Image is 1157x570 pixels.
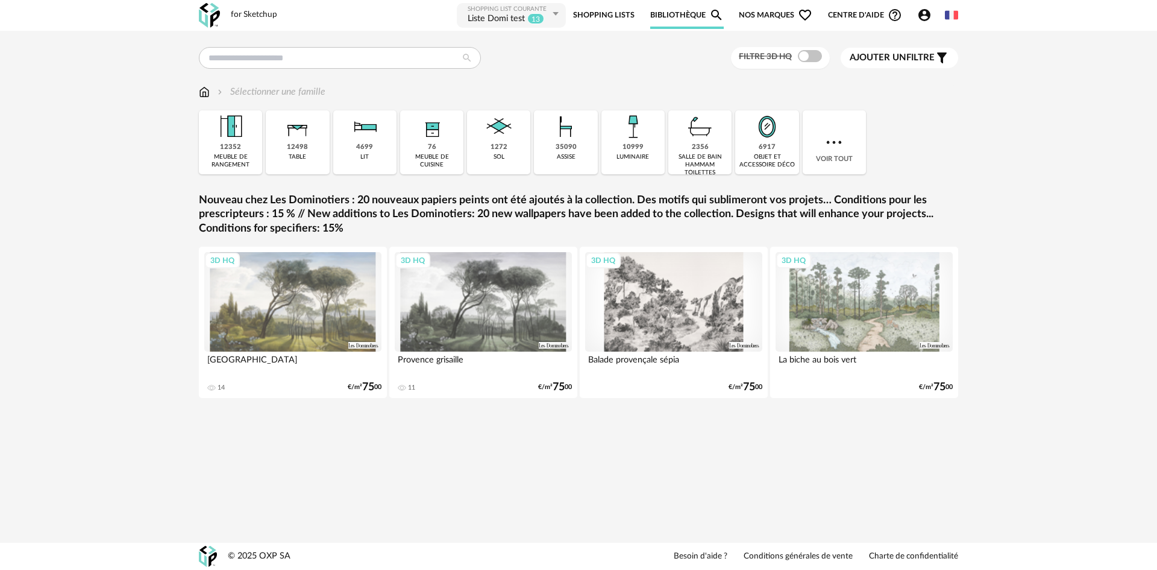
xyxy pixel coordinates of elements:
div: 3D HQ [205,253,240,268]
sup: 13 [527,13,544,24]
div: Voir tout [803,110,866,174]
div: 76 [428,143,436,152]
div: 3D HQ [586,253,621,268]
div: €/m² 00 [729,383,762,391]
div: 1272 [491,143,507,152]
div: 3D HQ [776,253,811,268]
a: Nouveau chez Les Dominotiers : 20 nouveaux papiers peints ont été ajoutés à la collection. Des mo... [199,194,958,236]
img: svg+xml;base64,PHN2ZyB3aWR0aD0iMTYiIGhlaWdodD0iMTciIHZpZXdCb3g9IjAgMCAxNiAxNyIgZmlsbD0ibm9uZSIgeG... [199,85,210,99]
a: Conditions générales de vente [744,551,853,562]
div: 35090 [556,143,577,152]
div: assise [557,153,575,161]
span: Ajouter un [850,53,906,62]
div: €/m² 00 [538,383,572,391]
div: 14 [218,384,225,392]
div: luminaire [616,153,649,161]
a: Charte de confidentialité [869,551,958,562]
div: for Sketchup [231,10,277,21]
img: OXP [199,546,217,567]
img: Miroir.png [751,110,783,143]
span: Nos marques [739,2,812,29]
a: 3D HQ La biche au bois vert €/m²7500 [770,247,958,398]
div: 10999 [622,143,644,152]
div: 12498 [287,143,308,152]
a: 3D HQ Provence grisaille 11 €/m²7500 [389,247,577,398]
img: more.7b13dc1.svg [823,131,845,153]
div: Balade provençale sépia [585,352,762,376]
div: lit [360,153,369,161]
div: 6917 [759,143,776,152]
span: 75 [553,383,565,391]
span: Account Circle icon [917,8,932,22]
div: La biche au bois vert [776,352,953,376]
div: salle de bain hammam toilettes [672,153,728,177]
img: Sol.png [483,110,515,143]
div: [GEOGRAPHIC_DATA] [204,352,381,376]
span: 75 [362,383,374,391]
span: Help Circle Outline icon [888,8,902,22]
span: Magnify icon [709,8,724,22]
div: objet et accessoire déco [739,153,795,169]
div: 11 [408,384,415,392]
div: €/m² 00 [919,383,953,391]
div: table [289,153,306,161]
div: 2356 [692,143,709,152]
img: Salle%20de%20bain.png [684,110,716,143]
div: sol [494,153,504,161]
div: Shopping List courante [468,5,550,13]
a: Shopping Lists [573,2,635,29]
div: 4699 [356,143,373,152]
a: Besoin d'aide ? [674,551,727,562]
span: Account Circle icon [917,8,937,22]
img: Table.png [281,110,314,143]
button: Ajouter unfiltre Filter icon [841,48,958,68]
div: Liste Domi test [468,13,525,25]
span: 75 [933,383,945,391]
span: Heart Outline icon [798,8,812,22]
img: Rangement.png [416,110,448,143]
div: 3D HQ [395,253,430,268]
span: filtre [850,52,935,64]
div: 12352 [220,143,241,152]
img: Meuble%20de%20rangement.png [215,110,247,143]
a: 3D HQ Balade provençale sépia €/m²7500 [580,247,768,398]
span: Filter icon [935,51,949,65]
img: Assise.png [550,110,582,143]
div: meuble de cuisine [404,153,460,169]
a: BibliothèqueMagnify icon [650,2,724,29]
div: Provence grisaille [395,352,572,376]
div: €/m² 00 [348,383,381,391]
img: OXP [199,3,220,28]
img: Luminaire.png [616,110,649,143]
img: svg+xml;base64,PHN2ZyB3aWR0aD0iMTYiIGhlaWdodD0iMTYiIHZpZXdCb3g9IjAgMCAxNiAxNiIgZmlsbD0ibm9uZSIgeG... [215,85,225,99]
span: Centre d'aideHelp Circle Outline icon [828,8,902,22]
span: Filtre 3D HQ [739,52,792,61]
div: © 2025 OXP SA [228,551,290,562]
div: Sélectionner une famille [215,85,325,99]
a: 3D HQ [GEOGRAPHIC_DATA] 14 €/m²7500 [199,247,387,398]
div: meuble de rangement [202,153,259,169]
span: 75 [743,383,755,391]
img: fr [945,8,958,22]
img: Literie.png [348,110,381,143]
